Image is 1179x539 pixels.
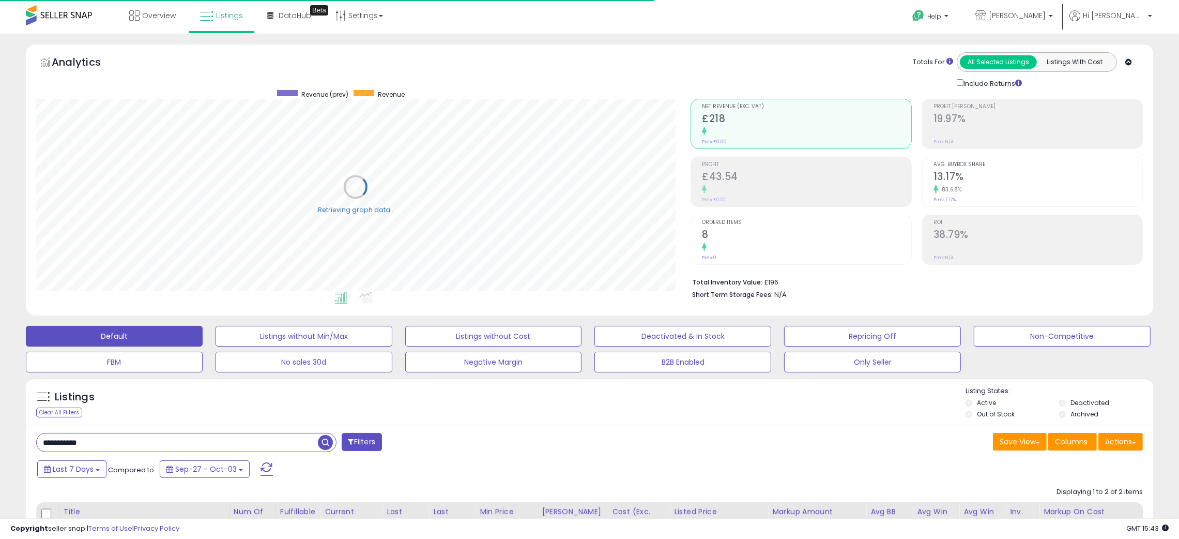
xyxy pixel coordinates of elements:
div: Clear All Filters [36,408,82,417]
button: Listings With Cost [1036,55,1113,69]
div: Retrieving graph data.. [318,205,393,214]
b: Total Inventory Value: [692,278,762,287]
div: Markup on Cost [1044,506,1133,517]
button: No sales 30d [216,352,392,372]
button: Only Seller [784,352,961,372]
label: Archived [1070,410,1098,418]
strong: Copyright [10,523,48,533]
span: Hi [PERSON_NAME] [1083,10,1145,21]
label: Active [977,398,996,407]
small: Prev: 7.17% [933,197,956,203]
span: Profit [PERSON_NAME] [933,104,1142,110]
h5: Analytics [52,55,121,72]
span: Overview [142,10,176,21]
p: Listing States: [966,386,1153,396]
button: Columns [1048,433,1097,451]
i: Get Help [912,9,925,22]
span: [PERSON_NAME] [989,10,1046,21]
h5: Listings [55,390,95,405]
span: Avg. Buybox Share [933,162,1142,168]
a: Terms of Use [88,523,132,533]
h2: £43.54 [702,171,911,185]
span: Last 7 Days [53,464,94,474]
span: Help [927,12,941,21]
div: Include Returns [949,77,1034,88]
button: Listings without Min/Max [216,326,392,347]
div: seller snap | | [10,524,179,534]
small: Prev: 0 [702,254,716,261]
h2: 38.79% [933,229,1142,243]
span: N/A [774,290,787,300]
small: Prev: £0.00 [702,197,727,203]
a: Help [904,2,959,34]
button: All Selected Listings [960,55,1037,69]
small: Prev: £0.00 [702,139,727,145]
h2: 19.97% [933,113,1142,127]
div: Current Buybox Price [325,506,378,528]
button: Non-Competitive [974,326,1151,347]
button: Deactivated & In Stock [594,326,771,347]
span: Profit [702,162,911,168]
button: Listings without Cost [405,326,582,347]
div: Avg BB Share [870,506,908,528]
div: Listed Price [674,506,763,517]
h2: 13.17% [933,171,1142,185]
span: ROI [933,220,1142,226]
div: Last Purchase Price [387,506,424,539]
small: Prev: N/A [933,254,954,261]
span: Listings [216,10,243,21]
span: Ordered Items [702,220,911,226]
button: Last 7 Days [37,460,106,478]
label: Deactivated [1070,398,1109,407]
label: Out of Stock [977,410,1015,418]
span: DataHub [279,10,311,21]
div: Tooltip anchor [310,5,328,16]
div: Title [64,506,225,517]
div: [PERSON_NAME] [542,506,603,517]
button: Filters [342,433,382,451]
span: Sep-27 - Oct-03 [175,464,237,474]
small: 83.68% [938,186,962,193]
button: Negative Margin [405,352,582,372]
div: Num of Comp. [234,506,271,528]
a: Privacy Policy [134,523,179,533]
li: £196 [692,275,1135,288]
button: Default [26,326,203,347]
button: B2B Enabled [594,352,771,372]
button: FBM [26,352,203,372]
div: Markup Amount [772,506,862,517]
div: Min Price [480,506,533,517]
b: Short Term Storage Fees: [692,290,773,299]
div: Totals For [913,57,953,67]
div: Avg Win Price 24h. [917,506,955,539]
span: Columns [1055,437,1088,447]
button: Actions [1098,433,1143,451]
button: Save View [993,433,1047,451]
span: Net Revenue (Exc. VAT) [702,104,911,110]
h2: 8 [702,229,911,243]
span: 2025-10-11 15:43 GMT [1126,523,1169,533]
div: Fulfillable Quantity [280,506,316,528]
div: Inv. value [1010,506,1035,528]
h2: £218 [702,113,911,127]
div: Displaying 1 to 2 of 2 items [1056,487,1143,497]
span: Compared to: [108,465,156,475]
a: Hi [PERSON_NAME] [1069,10,1152,34]
button: Repricing Off [784,326,961,347]
button: Sep-27 - Oct-03 [160,460,250,478]
small: Prev: N/A [933,139,954,145]
div: Avg Win Price [963,506,1001,528]
div: Cost (Exc. VAT) [612,506,665,528]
